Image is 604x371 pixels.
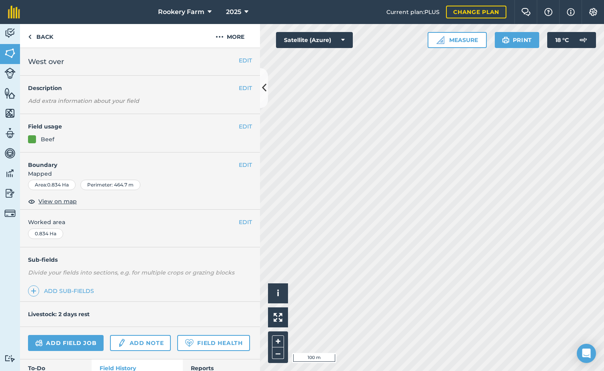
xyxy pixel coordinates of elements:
img: svg+xml;base64,PD94bWwgdmVyc2lvbj0iMS4wIiBlbmNvZGluZz0idXRmLTgiPz4KPCEtLSBHZW5lcmF0b3I6IEFkb2JlIE... [35,338,43,348]
div: Area : 0.834 Ha [28,180,76,190]
img: svg+xml;base64,PD94bWwgdmVyc2lvbj0iMS4wIiBlbmNvZGluZz0idXRmLTgiPz4KPCEtLSBHZW5lcmF0b3I6IEFkb2JlIE... [575,32,591,48]
h4: Description [28,84,252,92]
img: fieldmargin Logo [8,6,20,18]
img: svg+xml;base64,PHN2ZyB4bWxucz0iaHR0cDovL3d3dy53My5vcmcvMjAwMC9zdmciIHdpZHRoPSIxOCIgaGVpZ2h0PSIyNC... [28,197,35,206]
button: EDIT [239,84,252,92]
img: svg+xml;base64,PHN2ZyB4bWxucz0iaHR0cDovL3d3dy53My5vcmcvMjAwMC9zdmciIHdpZHRoPSIxNCIgaGVpZ2h0PSIyNC... [31,286,36,296]
button: + [272,335,284,347]
button: Print [495,32,540,48]
a: Field Health [177,335,250,351]
button: EDIT [239,56,252,65]
img: svg+xml;base64,PHN2ZyB4bWxucz0iaHR0cDovL3d3dy53My5vcmcvMjAwMC9zdmciIHdpZHRoPSIxOSIgaGVpZ2h0PSIyNC... [502,35,510,45]
img: svg+xml;base64,PHN2ZyB4bWxucz0iaHR0cDovL3d3dy53My5vcmcvMjAwMC9zdmciIHdpZHRoPSIxNyIgaGVpZ2h0PSIxNy... [567,7,575,17]
img: svg+xml;base64,PHN2ZyB4bWxucz0iaHR0cDovL3d3dy53My5vcmcvMjAwMC9zdmciIHdpZHRoPSIyMCIgaGVpZ2h0PSIyNC... [216,32,224,42]
div: Beef [41,135,54,144]
div: Open Intercom Messenger [577,344,596,363]
img: svg+xml;base64,PD94bWwgdmVyc2lvbj0iMS4wIiBlbmNvZGluZz0idXRmLTgiPz4KPCEtLSBHZW5lcmF0b3I6IEFkb2JlIE... [4,355,16,362]
a: Add sub-fields [28,285,97,297]
img: svg+xml;base64,PHN2ZyB4bWxucz0iaHR0cDovL3d3dy53My5vcmcvMjAwMC9zdmciIHdpZHRoPSI5IiBoZWlnaHQ9IjI0Ii... [28,32,32,42]
img: Ruler icon [436,36,444,44]
h4: Field usage [28,122,239,131]
span: 18 ° C [555,32,569,48]
h4: Boundary [20,152,239,169]
a: Add note [110,335,171,351]
button: – [272,347,284,359]
em: Add extra information about your field [28,97,139,104]
span: West over [28,56,64,67]
span: 2025 [226,7,241,17]
button: More [200,24,260,48]
span: i [277,288,279,298]
img: A question mark icon [544,8,553,16]
button: i [268,283,288,303]
a: Add field job [28,335,104,351]
a: Back [20,24,61,48]
button: Measure [428,32,487,48]
button: EDIT [239,160,252,169]
span: Current plan : PLUS [386,8,440,16]
div: Perimeter : 464.7 m [80,180,140,190]
img: svg+xml;base64,PD94bWwgdmVyc2lvbj0iMS4wIiBlbmNvZGluZz0idXRmLTgiPz4KPCEtLSBHZW5lcmF0b3I6IEFkb2JlIE... [4,68,16,79]
h4: Livestock: 2 days rest [28,311,90,318]
img: A cog icon [588,8,598,16]
img: svg+xml;base64,PD94bWwgdmVyc2lvbj0iMS4wIiBlbmNvZGluZz0idXRmLTgiPz4KPCEtLSBHZW5lcmF0b3I6IEFkb2JlIE... [4,127,16,139]
button: EDIT [239,122,252,131]
img: svg+xml;base64,PD94bWwgdmVyc2lvbj0iMS4wIiBlbmNvZGluZz0idXRmLTgiPz4KPCEtLSBHZW5lcmF0b3I6IEFkb2JlIE... [117,338,126,348]
a: Change plan [446,6,506,18]
img: svg+xml;base64,PD94bWwgdmVyc2lvbj0iMS4wIiBlbmNvZGluZz0idXRmLTgiPz4KPCEtLSBHZW5lcmF0b3I6IEFkb2JlIE... [4,208,16,219]
span: Worked area [28,218,252,227]
button: EDIT [239,218,252,227]
img: Four arrows, one pointing top left, one top right, one bottom right and the last bottom left [274,313,282,322]
h4: Sub-fields [20,255,260,264]
span: Mapped [20,169,260,178]
img: svg+xml;base64,PD94bWwgdmVyc2lvbj0iMS4wIiBlbmNvZGluZz0idXRmLTgiPz4KPCEtLSBHZW5lcmF0b3I6IEFkb2JlIE... [4,147,16,159]
img: svg+xml;base64,PHN2ZyB4bWxucz0iaHR0cDovL3d3dy53My5vcmcvMjAwMC9zdmciIHdpZHRoPSI1NiIgaGVpZ2h0PSI2MC... [4,107,16,119]
em: Divide your fields into sections, e.g. for multiple crops or grazing blocks [28,269,234,276]
span: Rookery Farm [158,7,204,17]
img: svg+xml;base64,PD94bWwgdmVyc2lvbj0iMS4wIiBlbmNvZGluZz0idXRmLTgiPz4KPCEtLSBHZW5lcmF0b3I6IEFkb2JlIE... [4,27,16,39]
button: View on map [28,197,77,206]
img: svg+xml;base64,PD94bWwgdmVyc2lvbj0iMS4wIiBlbmNvZGluZz0idXRmLTgiPz4KPCEtLSBHZW5lcmF0b3I6IEFkb2JlIE... [4,167,16,179]
img: svg+xml;base64,PHN2ZyB4bWxucz0iaHR0cDovL3d3dy53My5vcmcvMjAwMC9zdmciIHdpZHRoPSI1NiIgaGVpZ2h0PSI2MC... [4,47,16,59]
img: svg+xml;base64,PHN2ZyB4bWxucz0iaHR0cDovL3d3dy53My5vcmcvMjAwMC9zdmciIHdpZHRoPSI1NiIgaGVpZ2h0PSI2MC... [4,87,16,99]
img: Two speech bubbles overlapping with the left bubble in the forefront [521,8,531,16]
button: 18 °C [547,32,596,48]
button: Satellite (Azure) [276,32,353,48]
span: View on map [38,197,77,206]
div: 0.834 Ha [28,229,63,239]
img: svg+xml;base64,PD94bWwgdmVyc2lvbj0iMS4wIiBlbmNvZGluZz0idXRmLTgiPz4KPCEtLSBHZW5lcmF0b3I6IEFkb2JlIE... [4,187,16,199]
